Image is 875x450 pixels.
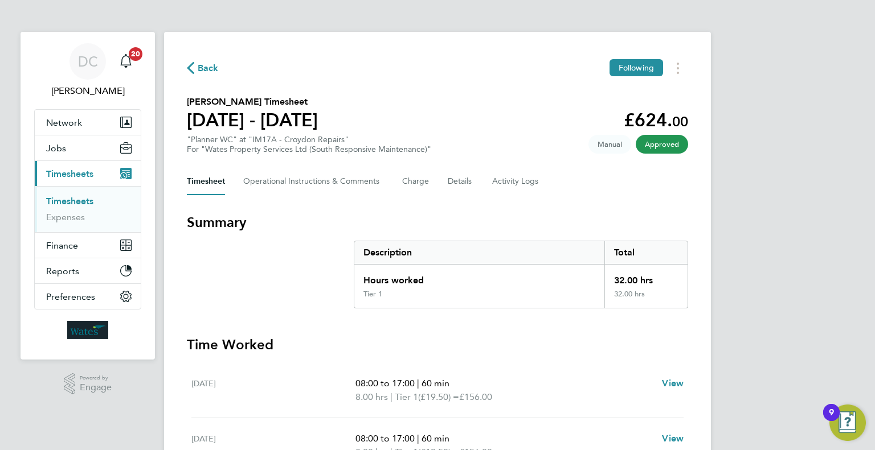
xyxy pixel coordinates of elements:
[829,404,866,441] button: Open Resource Center, 9 new notifications
[34,321,141,339] a: Go to home page
[80,383,112,393] span: Engage
[21,32,155,360] nav: Main navigation
[35,135,141,160] button: Jobs
[610,59,663,76] button: Following
[829,412,834,427] div: 9
[35,258,141,283] button: Reports
[191,377,355,404] div: [DATE]
[187,95,318,109] h2: [PERSON_NAME] Timesheet
[64,373,112,395] a: Powered byEngage
[354,265,604,290] div: Hours worked
[662,432,684,445] a: View
[46,291,95,302] span: Preferences
[390,391,392,402] span: |
[46,168,93,179] span: Timesheets
[187,135,431,154] div: "Planner WC" at "IM17A - Croydon Repairs"
[459,391,492,402] span: £156.00
[187,213,688,232] h3: Summary
[187,109,318,131] h1: [DATE] - [DATE]
[187,168,225,195] button: Timesheet
[34,43,141,98] a: DC[PERSON_NAME]
[662,377,684,390] a: View
[418,391,459,402] span: (£19.50) =
[46,240,78,251] span: Finance
[668,59,688,77] button: Timesheets Menu
[35,284,141,309] button: Preferences
[448,168,474,195] button: Details
[619,63,654,73] span: Following
[422,378,449,389] span: 60 min
[355,378,415,389] span: 08:00 to 17:00
[46,143,66,154] span: Jobs
[492,168,540,195] button: Activity Logs
[46,212,85,222] a: Expenses
[355,391,388,402] span: 8.00 hrs
[395,390,418,404] span: Tier 1
[604,290,688,308] div: 32.00 hrs
[80,373,112,383] span: Powered by
[355,433,415,444] span: 08:00 to 17:00
[78,54,98,69] span: DC
[198,61,219,75] span: Back
[46,117,82,128] span: Network
[187,61,219,75] button: Back
[354,241,604,264] div: Description
[243,168,384,195] button: Operational Instructions & Comments
[129,47,142,61] span: 20
[115,43,137,80] a: 20
[354,241,688,308] div: Summary
[35,110,141,135] button: Network
[588,135,631,154] span: This timesheet was manually created.
[604,241,688,264] div: Total
[662,433,684,444] span: View
[402,168,430,195] button: Charge
[672,113,688,130] span: 00
[624,109,688,131] app-decimal: £624.
[187,145,431,154] div: For "Wates Property Services Ltd (South Responsive Maintenance)"
[363,290,382,299] div: Tier 1
[35,233,141,258] button: Finance
[35,186,141,232] div: Timesheets
[187,336,688,354] h3: Time Worked
[417,378,419,389] span: |
[67,321,108,339] img: wates-logo-retina.png
[46,266,79,276] span: Reports
[46,196,93,207] a: Timesheets
[417,433,419,444] span: |
[422,433,449,444] span: 60 min
[34,84,141,98] span: Daisy Cadman
[662,378,684,389] span: View
[636,135,688,154] span: This timesheet has been approved.
[604,265,688,290] div: 32.00 hrs
[35,161,141,186] button: Timesheets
